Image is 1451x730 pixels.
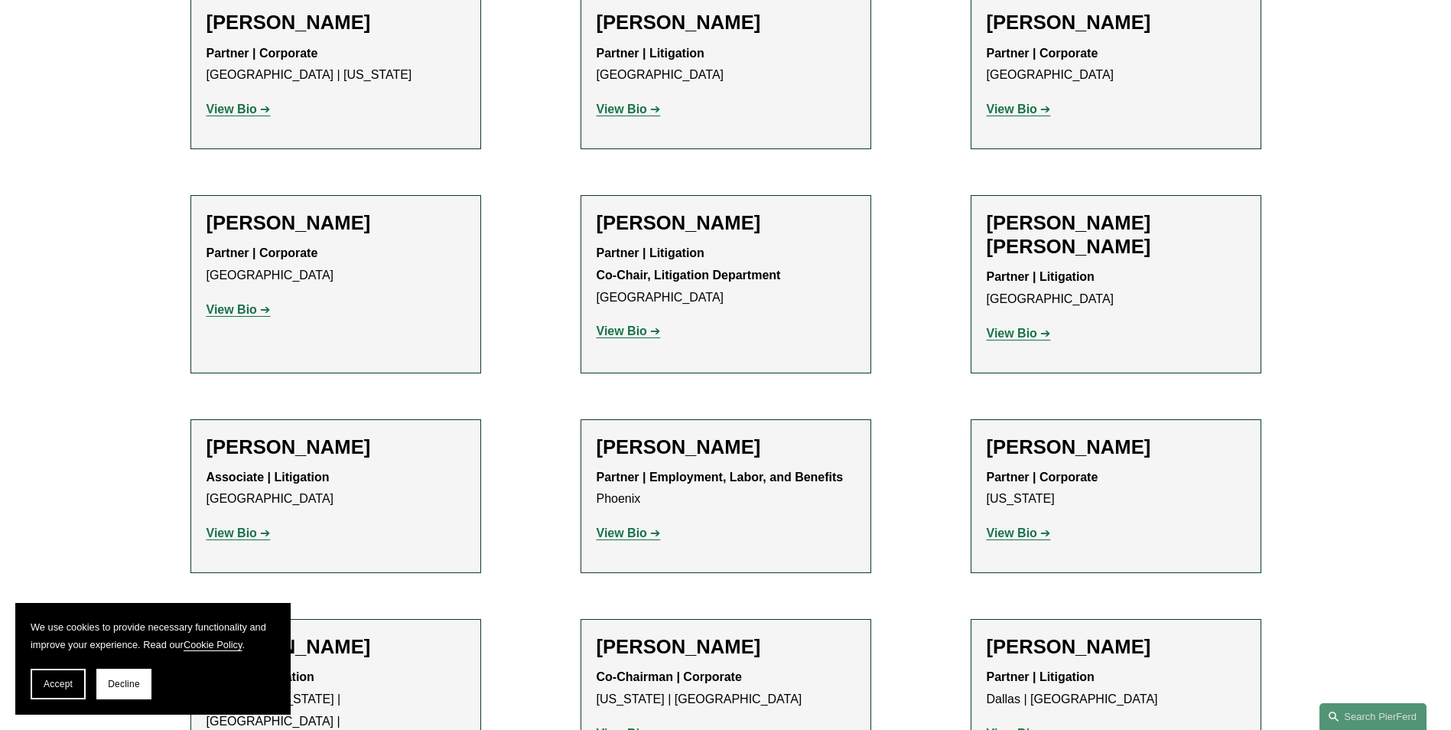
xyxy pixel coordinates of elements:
strong: Partner | Corporate [987,471,1098,484]
p: [GEOGRAPHIC_DATA] [207,243,465,287]
a: View Bio [597,324,661,337]
button: Decline [96,669,151,699]
a: View Bio [207,103,271,116]
h2: [PERSON_NAME] [207,211,465,235]
h2: [PERSON_NAME] [207,11,465,34]
strong: View Bio [597,103,647,116]
strong: View Bio [207,526,257,539]
strong: View Bio [987,327,1037,340]
p: [GEOGRAPHIC_DATA] [207,467,465,511]
h2: [PERSON_NAME] [207,635,465,659]
strong: View Bio [987,526,1037,539]
p: [GEOGRAPHIC_DATA] [987,43,1245,87]
a: View Bio [207,303,271,316]
a: View Bio [987,327,1051,340]
p: [GEOGRAPHIC_DATA] [597,243,855,308]
strong: Partner | Litigation Co-Chair, Litigation Department [597,246,781,282]
a: View Bio [987,103,1051,116]
strong: View Bio [597,324,647,337]
section: Cookie banner [15,603,291,715]
a: View Bio [597,526,661,539]
p: [GEOGRAPHIC_DATA] | [US_STATE] [207,43,465,87]
p: We use cookies to provide necessary functionality and improve your experience. Read our . [31,618,275,653]
h2: [PERSON_NAME] [987,435,1245,459]
strong: Partner | Employment, Labor, and Benefits [597,471,844,484]
strong: View Bio [987,103,1037,116]
strong: View Bio [597,526,647,539]
h2: [PERSON_NAME] [207,435,465,459]
strong: Partner | Litigation [597,47,704,60]
a: View Bio [207,526,271,539]
strong: View Bio [207,103,257,116]
p: [GEOGRAPHIC_DATA] [987,266,1245,311]
p: [US_STATE] | [GEOGRAPHIC_DATA] [597,666,855,711]
button: Accept [31,669,86,699]
strong: Co-Chairman | Corporate [597,670,742,683]
strong: Partner | Litigation [987,270,1095,283]
strong: Partner | Corporate [987,47,1098,60]
h2: [PERSON_NAME] [987,635,1245,659]
h2: [PERSON_NAME] [PERSON_NAME] [987,211,1245,259]
p: Phoenix [597,467,855,511]
strong: Associate | Litigation [207,471,330,484]
h2: [PERSON_NAME] [597,635,855,659]
strong: Partner | Litigation [987,670,1095,683]
p: Dallas | [GEOGRAPHIC_DATA] [987,666,1245,711]
h2: [PERSON_NAME] [597,435,855,459]
strong: Partner | Corporate [207,246,318,259]
p: [GEOGRAPHIC_DATA] [597,43,855,87]
a: Search this site [1319,703,1427,730]
a: Cookie Policy [184,639,242,650]
span: Decline [108,679,140,689]
strong: Partner | Corporate [207,47,318,60]
strong: View Bio [207,303,257,316]
h2: [PERSON_NAME] [597,211,855,235]
a: View Bio [987,526,1051,539]
a: View Bio [597,103,661,116]
h2: [PERSON_NAME] [987,11,1245,34]
h2: [PERSON_NAME] [597,11,855,34]
p: [US_STATE] [987,467,1245,511]
span: Accept [44,679,73,689]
